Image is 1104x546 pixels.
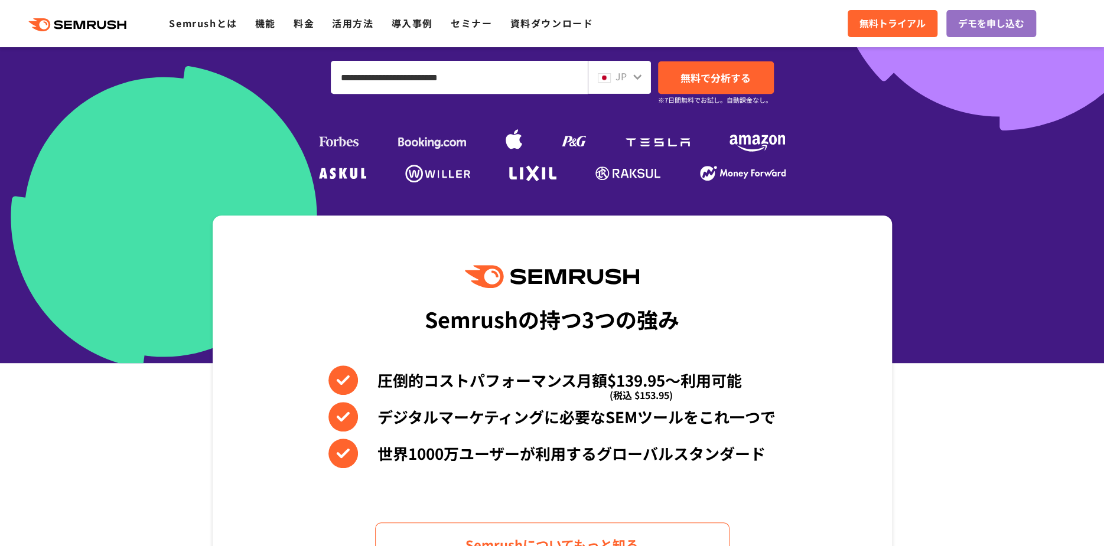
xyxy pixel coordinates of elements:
a: 導入事例 [392,16,433,30]
img: Semrush [465,265,639,288]
span: (税込 $153.95) [610,380,673,410]
span: JP [615,69,627,83]
a: 無料で分析する [658,61,774,94]
a: 料金 [294,16,314,30]
a: セミナー [451,16,492,30]
span: 無料トライアル [859,16,926,31]
li: デジタルマーケティングに必要なSEMツールをこれ一つで [328,402,776,431]
input: ドメイン、キーワードまたはURLを入力してください [331,61,587,93]
li: 圧倒的コストパフォーマンス月額$139.95〜利用可能 [328,365,776,395]
a: 資料ダウンロード [510,16,593,30]
a: 無料トライアル [848,10,937,37]
div: Semrushの持つ3つの強み [425,297,679,341]
a: Semrushとは [169,16,237,30]
a: デモを申し込む [946,10,1036,37]
span: デモを申し込む [958,16,1024,31]
a: 機能 [255,16,276,30]
span: 無料で分析する [680,70,751,85]
li: 世界1000万ユーザーが利用するグローバルスタンダード [328,439,776,468]
small: ※7日間無料でお試し。自動課金なし。 [658,94,772,106]
a: 活用方法 [332,16,373,30]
